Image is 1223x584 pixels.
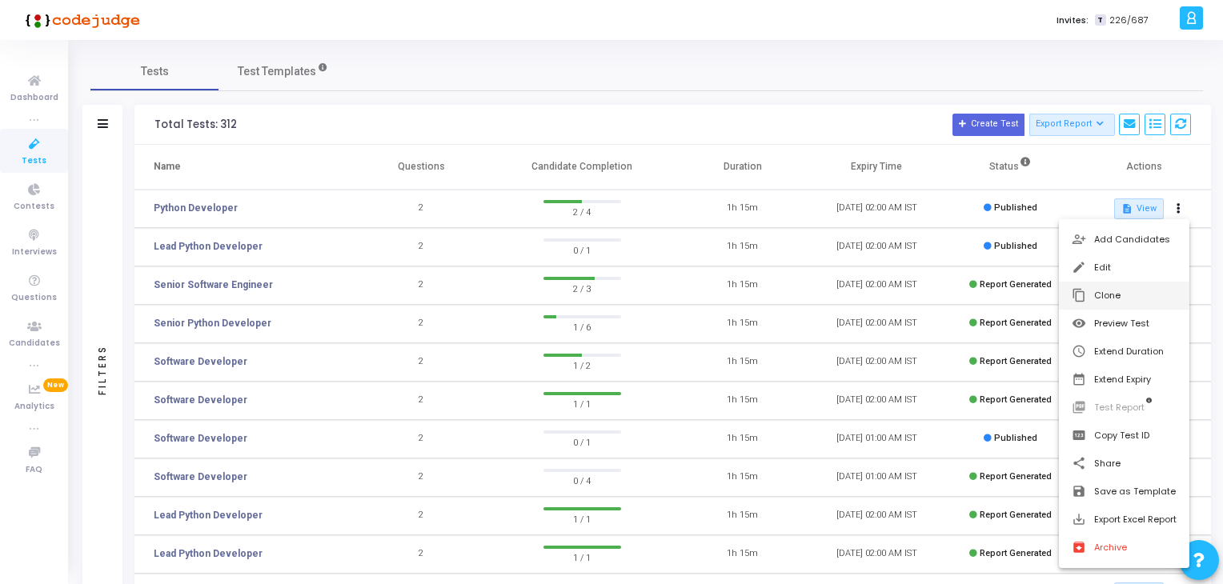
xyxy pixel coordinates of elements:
button: Export Excel Report [1059,506,1189,534]
mat-icon: share [1072,456,1088,472]
mat-icon: save [1072,484,1088,500]
button: Share [1059,450,1189,478]
button: Save as Template [1059,478,1189,506]
mat-icon: pin [1072,428,1088,444]
mat-icon: schedule [1072,344,1088,360]
mat-icon: edit [1072,260,1088,276]
button: Preview Test [1059,310,1189,338]
mat-icon: person_add_alt [1072,232,1088,248]
mat-icon: visibility [1072,316,1088,332]
button: Edit [1059,254,1189,282]
button: Test Report [1059,394,1189,422]
mat-icon: content_copy [1072,288,1088,304]
mat-icon: archive [1072,540,1088,556]
button: Clone [1059,282,1189,310]
button: Extend Expiry [1059,366,1189,394]
button: Archive [1059,534,1189,562]
button: Copy Test ID [1059,422,1189,450]
button: Extend Duration [1059,338,1189,366]
button: Add Candidates [1059,226,1189,254]
mat-icon: save_alt [1072,512,1088,528]
mat-icon: date_range [1072,372,1088,388]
